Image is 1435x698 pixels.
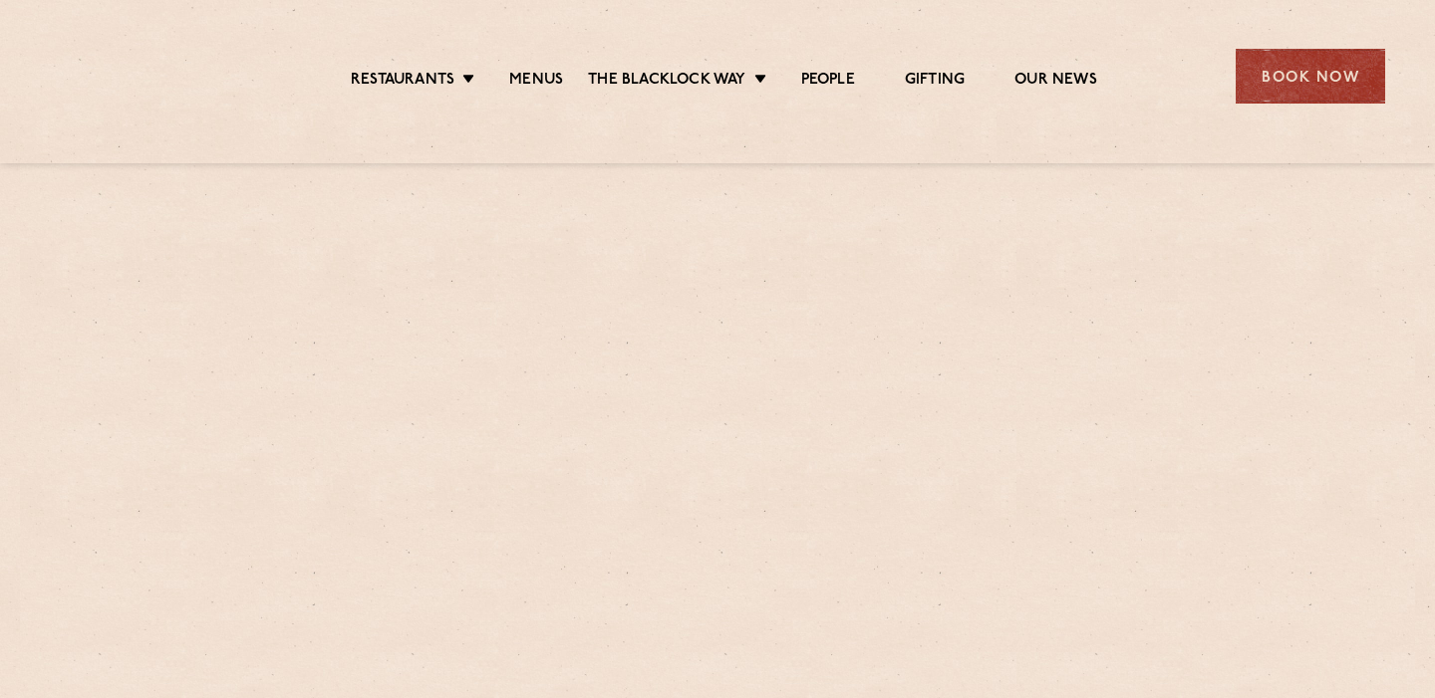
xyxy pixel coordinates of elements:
[588,71,745,93] a: The Blacklock Way
[801,71,855,93] a: People
[1236,49,1385,104] div: Book Now
[351,71,454,93] a: Restaurants
[50,19,222,133] img: svg%3E
[1014,71,1097,93] a: Our News
[905,71,965,93] a: Gifting
[509,71,563,93] a: Menus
